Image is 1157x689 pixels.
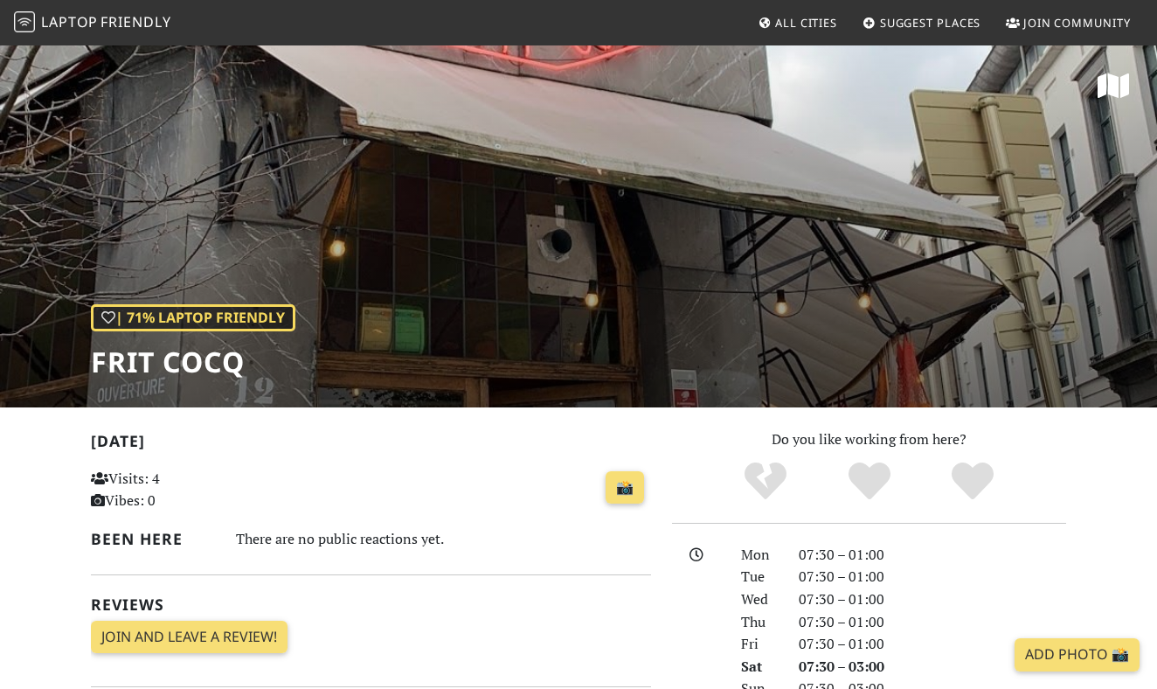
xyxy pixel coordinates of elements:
[91,304,295,332] div: | 71% Laptop Friendly
[14,8,171,38] a: LaptopFriendly LaptopFriendly
[91,595,651,614] h2: Reviews
[1015,638,1140,672] a: Add Photo 📸
[788,544,1077,567] div: 07:30 – 01:00
[731,633,788,656] div: Fri
[91,432,651,457] h2: [DATE]
[921,460,1025,504] div: Definitely!
[1023,15,1131,31] span: Join Community
[672,428,1066,451] p: Do you like working from here?
[91,621,288,654] a: Join and leave a review!
[731,611,788,634] div: Thu
[788,588,1077,611] div: 07:30 – 01:00
[91,345,295,379] h1: Frit Cocq
[236,526,651,552] div: There are no public reactions yet.
[41,12,98,31] span: Laptop
[731,656,788,679] div: Sat
[788,566,1077,588] div: 07:30 – 01:00
[856,7,988,38] a: Suggest Places
[731,544,788,567] div: Mon
[817,460,921,504] div: Yes
[731,566,788,588] div: Tue
[91,530,215,548] h2: Been here
[788,633,1077,656] div: 07:30 – 01:00
[880,15,981,31] span: Suggest Places
[14,11,35,32] img: LaptopFriendly
[731,588,788,611] div: Wed
[606,471,644,505] a: 📸
[100,12,170,31] span: Friendly
[788,611,1077,634] div: 07:30 – 01:00
[999,7,1138,38] a: Join Community
[91,468,264,512] p: Visits: 4 Vibes: 0
[751,7,844,38] a: All Cities
[775,15,837,31] span: All Cities
[713,460,817,504] div: No
[788,656,1077,679] div: 07:30 – 03:00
